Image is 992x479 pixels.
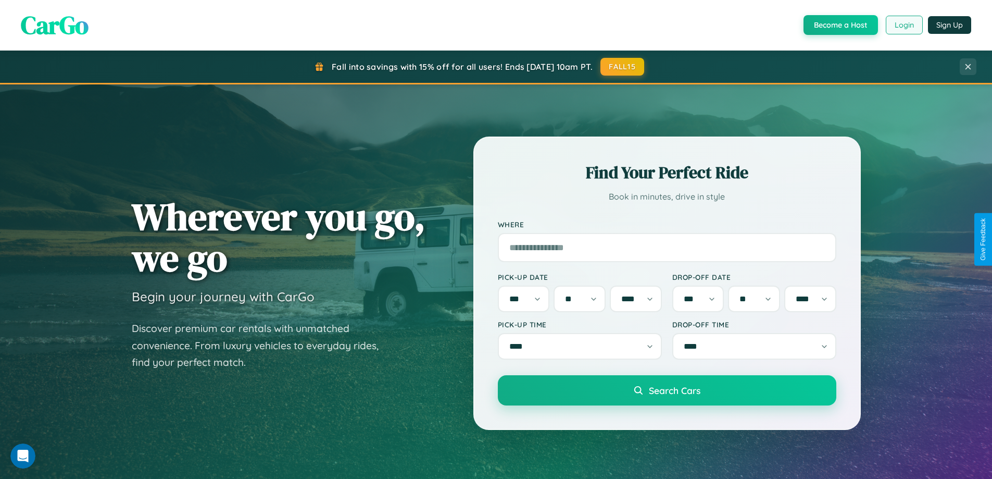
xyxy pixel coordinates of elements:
label: Pick-up Time [498,320,662,329]
label: Where [498,220,836,229]
button: Become a Host [803,15,878,35]
h3: Begin your journey with CarGo [132,289,315,304]
button: FALL15 [600,58,644,76]
button: Login [886,16,923,34]
button: Sign Up [928,16,971,34]
label: Drop-off Time [672,320,836,329]
span: CarGo [21,8,89,42]
label: Pick-up Date [498,273,662,281]
label: Drop-off Date [672,273,836,281]
span: Search Cars [649,385,700,396]
span: Fall into savings with 15% off for all users! Ends [DATE] 10am PT. [332,62,593,72]
p: Discover premium car rentals with unmatched convenience. From luxury vehicles to everyday rides, ... [132,320,392,371]
iframe: Intercom live chat [10,444,35,469]
h1: Wherever you go, we go [132,196,425,278]
div: Give Feedback [980,218,987,261]
h2: Find Your Perfect Ride [498,161,836,184]
p: Book in minutes, drive in style [498,189,836,204]
button: Search Cars [498,375,836,406]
